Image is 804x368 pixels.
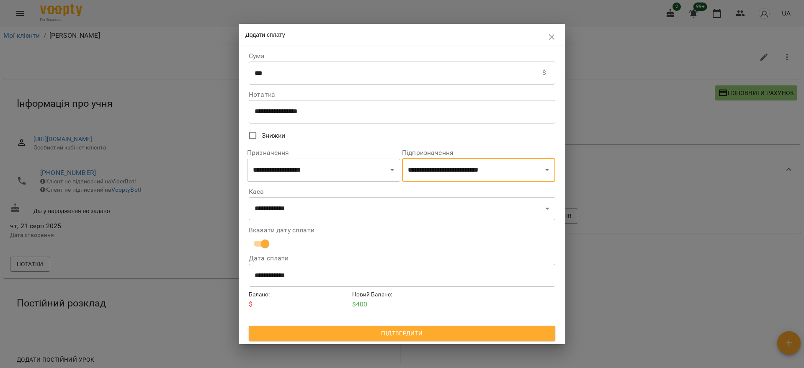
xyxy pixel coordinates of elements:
label: Нотатка [249,91,555,98]
span: Додати сплату [245,31,285,38]
span: Підтвердити [255,328,549,338]
label: Каса [249,188,555,195]
p: $ [249,299,349,309]
h6: Новий Баланс : [352,290,452,299]
label: Підпризначення [402,149,555,156]
label: Вказати дату сплати [249,227,555,234]
label: Призначення [247,149,400,156]
h6: Баланс : [249,290,349,299]
p: $ [542,68,546,78]
span: Знижки [262,131,286,141]
p: $ 400 [352,299,452,309]
label: Дата сплати [249,255,555,262]
button: Підтвердити [249,326,555,341]
label: Сума [249,53,555,59]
